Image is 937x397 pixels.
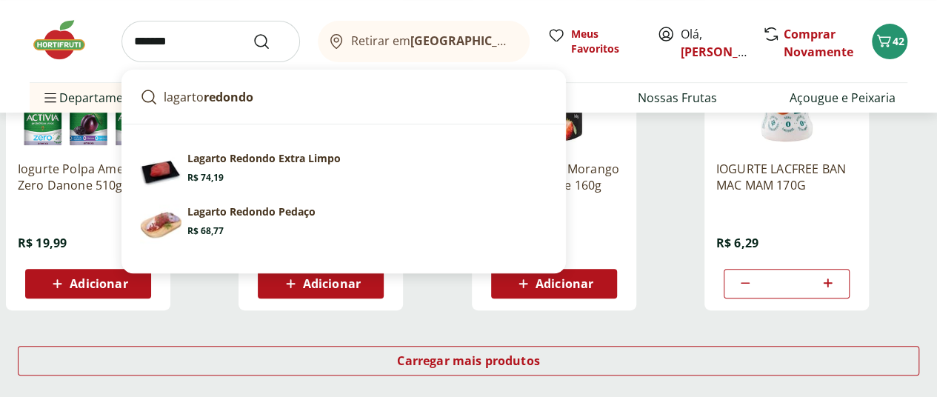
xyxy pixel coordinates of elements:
a: Carregar mais produtos [18,346,919,381]
button: Adicionar [25,269,151,298]
a: Meus Favoritos [547,27,639,56]
a: Açougue e Peixaria [790,89,896,107]
a: Lagarto Redondo PedaçoLagarto Redondo PedaçoR$ 68,77 [134,198,553,252]
input: search [121,21,300,62]
button: Adicionar [491,269,617,298]
span: Olá, [681,25,747,61]
a: IOGURTE LACFREE BAN MAC MAM 170G [716,161,857,193]
strong: redondo [204,89,253,105]
span: Meus Favoritos [571,27,639,56]
span: Adicionar [70,278,127,290]
p: Lagarto Redondo Extra Limpo [187,151,341,166]
img: Lagarto Redondo Pedaço [140,204,181,246]
button: Retirar em[GEOGRAPHIC_DATA]/[GEOGRAPHIC_DATA] [318,21,530,62]
span: R$ 74,19 [187,172,224,184]
a: Comprar Novamente [784,26,853,60]
button: Adicionar [258,269,384,298]
img: Lagarto Redondo Extra Limpo [140,151,181,193]
button: Menu [41,80,59,116]
span: Adicionar [303,278,361,290]
a: Nossas Frutas [638,89,717,107]
a: Lagarto Redondo Extra LimpoLagarto Redondo Extra LimpoR$ 74,19 [134,145,553,198]
a: lagartoredondo [134,82,553,112]
p: lagarto [164,88,253,106]
span: R$ 19,99 [18,235,67,251]
span: Retirar em [351,34,515,47]
span: Adicionar [536,278,593,290]
span: R$ 68,77 [187,225,224,237]
span: R$ 6,29 [716,235,758,251]
b: [GEOGRAPHIC_DATA]/[GEOGRAPHIC_DATA] [410,33,660,49]
button: Carrinho [872,24,907,59]
img: Hortifruti [30,18,104,62]
a: [PERSON_NAME] [681,44,777,60]
p: Lagarto Redondo Pedaço [187,204,316,219]
span: Departamentos [41,80,148,116]
button: Submit Search [253,33,288,50]
span: 42 [893,34,904,48]
span: Carregar mais produtos [397,355,540,367]
a: Iogurte Polpa Ameixa Zero Danone 510g [18,161,159,193]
